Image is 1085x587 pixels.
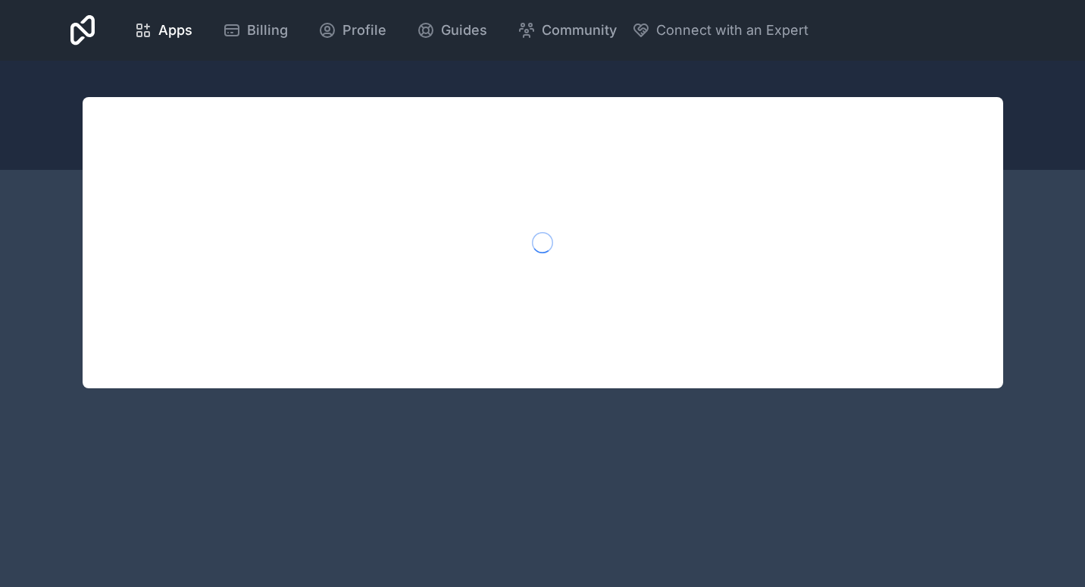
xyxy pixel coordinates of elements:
span: Billing [247,20,288,41]
span: Guides [441,20,487,41]
a: Guides [405,14,499,47]
a: Community [505,14,629,47]
span: Community [542,20,617,41]
span: Connect with an Expert [656,20,808,41]
span: Apps [158,20,192,41]
a: Apps [122,14,205,47]
a: Billing [211,14,300,47]
span: Profile [342,20,386,41]
a: Profile [306,14,399,47]
button: Connect with an Expert [632,20,808,41]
